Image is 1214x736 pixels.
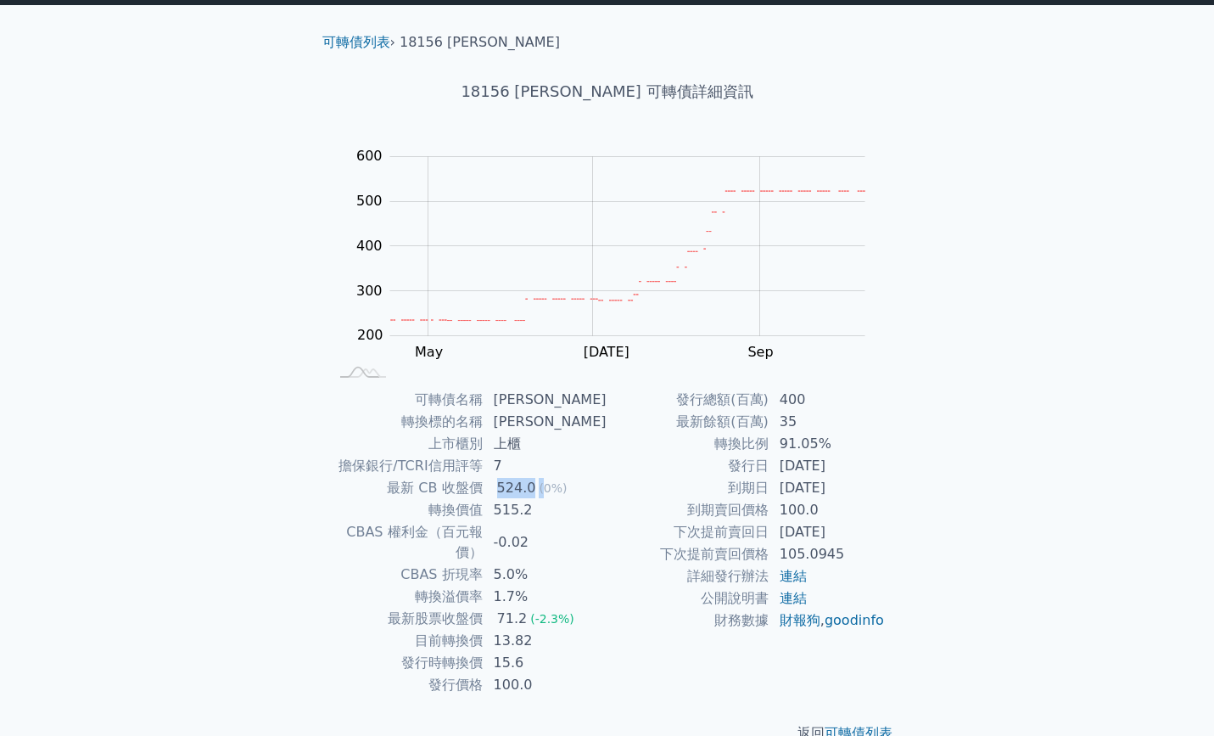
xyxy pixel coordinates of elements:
[309,80,906,104] h1: 18156 [PERSON_NAME] 可轉債詳細資訊
[769,610,886,632] td: ,
[780,568,807,584] a: 連結
[769,389,886,411] td: 400
[348,148,891,394] g: Chart
[356,148,383,164] tspan: 600
[484,411,607,433] td: [PERSON_NAME]
[769,455,886,477] td: [DATE]
[769,543,886,565] td: 105.0945
[780,590,807,606] a: 連結
[607,389,769,411] td: 發行總額(百萬)
[539,481,567,495] span: (0%)
[356,283,383,299] tspan: 300
[356,193,383,209] tspan: 500
[484,652,607,674] td: 15.6
[607,587,769,610] td: 公開說明書
[356,238,383,254] tspan: 400
[607,543,769,565] td: 下次提前賣回價格
[607,499,769,521] td: 到期賣回價格
[769,477,886,499] td: [DATE]
[484,389,607,411] td: [PERSON_NAME]
[607,455,769,477] td: 發行日
[769,499,886,521] td: 100.0
[607,433,769,455] td: 轉換比例
[329,674,484,696] td: 發行價格
[494,609,531,629] div: 71.2
[530,612,574,626] span: (-2.3%)
[329,455,484,477] td: 擔保銀行/TCRI信用評等
[494,478,540,498] div: 524.0
[607,411,769,433] td: 最新餘額(百萬)
[329,433,484,455] td: 上市櫃別
[329,564,484,586] td: CBAS 折現率
[769,521,886,543] td: [DATE]
[780,612,820,628] a: 財報狗
[484,499,607,521] td: 515.2
[769,411,886,433] td: 35
[484,521,607,564] td: -0.02
[400,32,560,53] li: 18156 [PERSON_NAME]
[329,411,484,433] td: 轉換標的名稱
[329,521,484,564] td: CBAS 權利金（百元報價）
[484,455,607,477] td: 7
[825,612,884,628] a: goodinfo
[607,565,769,587] td: 詳細發行辦法
[584,344,629,360] tspan: [DATE]
[484,586,607,608] td: 1.7%
[329,652,484,674] td: 發行時轉換價
[322,32,395,53] li: ›
[607,477,769,499] td: 到期日
[390,191,864,320] g: Series
[484,674,607,696] td: 100.0
[484,433,607,455] td: 上櫃
[357,327,383,343] tspan: 200
[607,521,769,543] td: 下次提前賣回日
[329,608,484,630] td: 最新股票收盤價
[484,564,607,586] td: 5.0%
[329,477,484,499] td: 最新 CB 收盤價
[329,499,484,521] td: 轉換價值
[607,610,769,632] td: 財務數據
[484,630,607,652] td: 13.82
[322,34,390,50] a: 可轉債列表
[329,630,484,652] td: 目前轉換價
[769,433,886,455] td: 91.05%
[329,389,484,411] td: 可轉債名稱
[329,586,484,608] td: 轉換溢價率
[747,344,773,360] tspan: Sep
[415,344,443,360] tspan: May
